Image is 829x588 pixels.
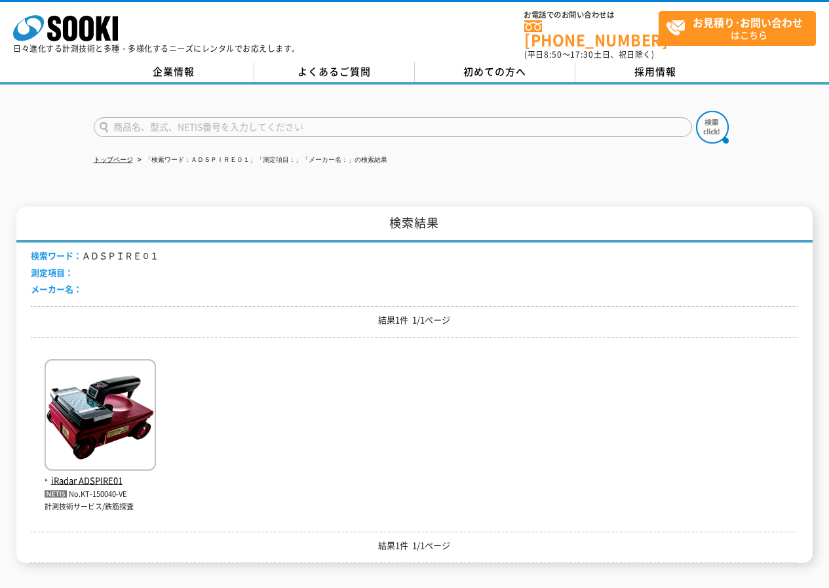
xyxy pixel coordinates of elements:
[463,64,526,79] span: 初めての方へ
[659,11,816,46] a: お見積り･お問い合わせはこちら
[94,62,254,82] a: 企業情報
[544,49,562,60] span: 8:50
[31,539,798,553] p: 結果1件 1/1ページ
[31,266,73,279] span: 測定項目：
[524,20,659,47] a: [PHONE_NUMBER]
[45,460,156,488] a: iRadar ADSPIRE01
[31,313,798,327] p: 結果1件 1/1ページ
[45,474,156,488] span: iRadar ADSPIRE01
[524,11,659,19] span: お電話でのお問い合わせは
[94,117,692,137] input: 商品名、型式、NETIS番号を入力してください
[45,359,156,474] img: ADSPIRE01
[31,249,82,262] span: 検索ワード：
[570,49,594,60] span: 17:30
[31,249,159,263] li: ＡＤＳＰＩＲＥ０１
[415,62,575,82] a: 初めての方へ
[94,156,133,163] a: トップページ
[31,283,82,295] span: メーカー名：
[666,12,815,45] span: はこちら
[135,153,387,167] li: 「検索ワード：ＡＤＳＰＩＲＥ０１」「測定項目：」「メーカー名：」の検索結果
[696,111,729,144] img: btn_search.png
[524,49,654,60] span: (平日 ～ 土日、祝日除く)
[254,62,415,82] a: よくあるご質問
[13,45,300,52] p: 日々進化する計測技術と多種・多様化するニーズにレンタルでお応えします。
[575,62,736,82] a: 採用情報
[693,14,803,30] strong: お見積り･お問い合わせ
[45,501,156,513] p: 計測技術サービス/鉄筋探査
[16,206,812,243] h1: 検索結果
[45,488,156,501] p: No.KT-150040-VE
